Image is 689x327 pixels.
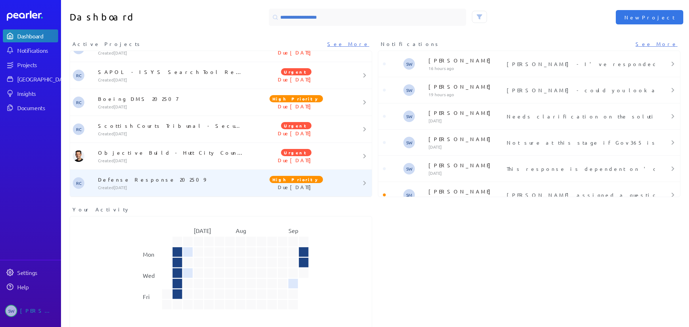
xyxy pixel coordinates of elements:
a: Projects [3,58,58,71]
p: [DATE] [428,118,504,123]
p: Needs clarification on the solution before responding. Looks like some 3Sixty functionality would... [507,113,652,120]
a: Settings [3,266,58,279]
h1: Dashboard [70,9,218,26]
span: Active Projects [72,40,142,48]
p: Due [DATE] [246,76,347,83]
span: Robert Craig [73,123,84,135]
span: Robert Craig [73,97,84,108]
p: [PERSON_NAME] assigned a question to you [507,191,652,198]
span: Robert Craig [73,177,84,189]
span: New Project [624,14,675,21]
a: See More [636,40,678,48]
a: Documents [3,101,58,114]
p: [PERSON_NAME] [428,162,504,169]
p: 16 hours ago [428,65,504,71]
div: [PERSON_NAME] [20,305,56,317]
text: Wed [143,272,155,279]
span: High Priority [269,95,323,102]
p: This response is dependent on 'options 2 and 3 in Figure 2' which has not yet been provided. [507,165,652,172]
div: Notifications [17,47,57,54]
span: High Priority [269,176,323,183]
p: Defense Response 202509 [98,176,246,183]
p: Due [DATE] [246,183,347,191]
span: Robert Craig [73,70,84,81]
a: Dashboard [7,11,58,21]
a: [GEOGRAPHIC_DATA] [3,73,58,85]
p: Created [DATE] [98,158,246,163]
p: Scottish Courts Tribunal - Security Questions [98,122,246,129]
div: Projects [17,61,57,68]
p: 19 hours ago [428,92,504,97]
a: Insights [3,87,58,100]
p: [DATE] [428,196,504,202]
div: Help [17,283,57,290]
text: Aug [236,227,246,234]
p: [PERSON_NAME] [428,57,504,64]
div: Insights [17,90,57,97]
a: Dashboard [3,29,58,42]
a: See More [327,40,369,48]
img: James Layton [73,150,84,162]
text: Fri [143,293,150,300]
span: Steve Whittington [403,163,415,174]
div: [GEOGRAPHIC_DATA] [17,75,71,83]
p: Due [DATE] [246,157,347,164]
p: SAPOL - ISYS Search Tool Replacement - POL2025-602 [98,68,246,75]
span: Urgent [281,68,311,75]
p: Boeing DMS 202507 [98,95,246,102]
p: Created [DATE] [98,77,246,83]
span: Steve Whittington [403,84,415,96]
p: [PERSON_NAME] [428,135,504,143]
p: [PERSON_NAME] - I've responded based on the standard metadata validation that can be configured i... [507,60,652,67]
p: Created [DATE] [98,50,246,56]
p: [DATE] [428,170,504,176]
p: Objective Build - Hutt City Council [98,149,246,156]
p: [PERSON_NAME] [428,83,504,90]
a: SW[PERSON_NAME] [3,302,58,320]
a: Help [3,280,58,293]
span: Steve Whittington [403,137,415,148]
span: Urgent [281,122,311,129]
span: Steve Whittington [5,305,17,317]
p: Not sure at this stage if Gov365 is to be included - delete the last paragraph if it's not. [507,139,652,146]
text: Mon [143,251,154,258]
p: Created [DATE] [98,131,246,136]
p: [DATE] [428,144,504,150]
span: Stuart Meyers [403,189,415,201]
p: Created [DATE] [98,184,246,190]
p: Created [DATE] [98,104,246,109]
div: Settings [17,269,57,276]
p: Due [DATE] [246,49,347,56]
p: [PERSON_NAME] - could you look at this one? Will have to be a 3Sixty response on the text and ins... [507,87,652,94]
div: Dashboard [17,32,57,39]
text: [DATE] [194,227,211,234]
span: Steve Whittington [403,111,415,122]
span: Urgent [281,149,311,156]
p: Due [DATE] [246,103,347,110]
p: [PERSON_NAME] [428,188,504,195]
a: Notifications [3,44,58,57]
span: Notifications [381,40,440,48]
text: Sep [289,227,298,234]
span: Steve Whittington [403,58,415,70]
button: New Project [616,10,683,24]
span: Your Activity [72,206,130,213]
p: Due [DATE] [246,130,347,137]
div: Documents [17,104,57,111]
p: [PERSON_NAME] [428,109,504,116]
